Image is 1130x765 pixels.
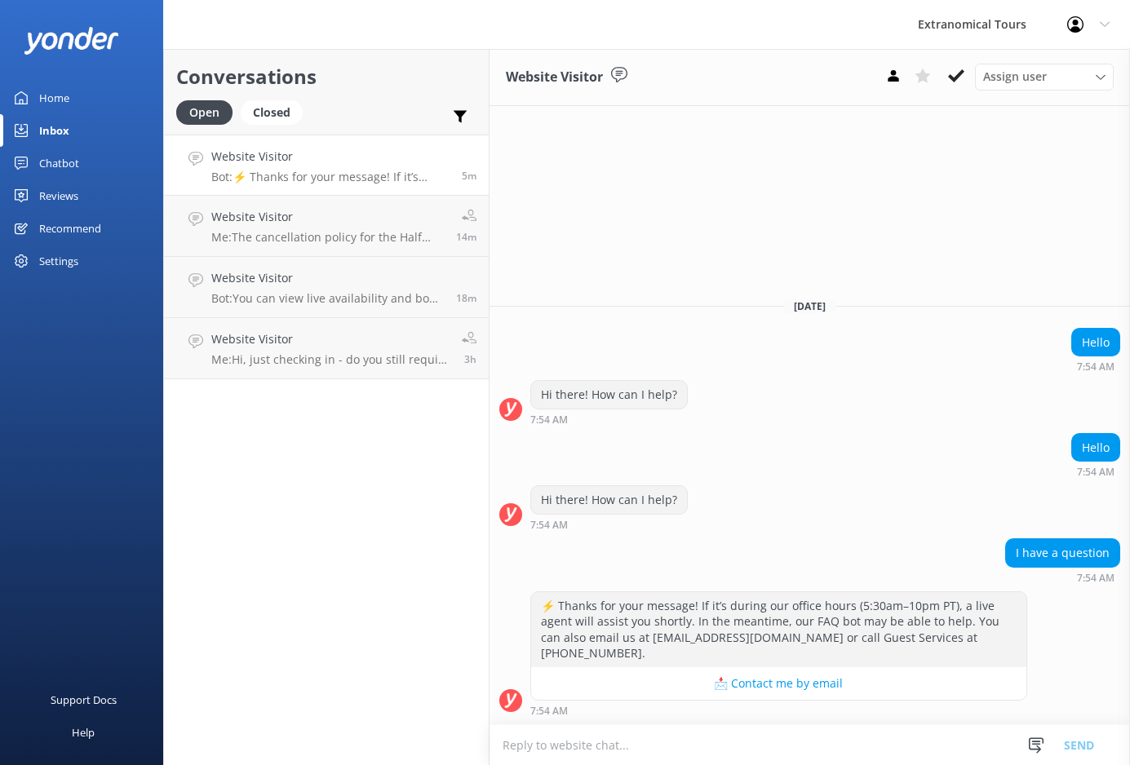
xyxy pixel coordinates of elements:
[531,486,687,514] div: Hi there! How can I help?
[211,230,444,245] p: Me: The cancellation policy for the Half Day Wine Tour is is non-refundable within 24 hours of th...
[164,135,489,196] a: Website VisitorBot:⚡ Thanks for your message! If it’s during our office hours (5:30am–10pm PT), a...
[456,291,476,305] span: 07:41am 20-Aug-2025 (UTC -07:00) America/Tijuana
[39,212,101,245] div: Recommend
[1071,466,1120,477] div: 07:54am 20-Aug-2025 (UTC -07:00) America/Tijuana
[72,716,95,749] div: Help
[39,245,78,277] div: Settings
[530,706,568,716] strong: 7:54 AM
[241,103,311,121] a: Closed
[211,352,450,367] p: Me: Hi, just checking in - do you still require assistance from our team on this? Thank you.
[211,330,450,348] h4: Website Visitor
[1072,329,1119,356] div: Hello
[164,318,489,379] a: Website VisitorMe:Hi, just checking in - do you still require assistance from our team on this? T...
[39,82,69,114] div: Home
[1077,362,1114,372] strong: 7:54 AM
[462,169,476,183] span: 07:54am 20-Aug-2025 (UTC -07:00) America/Tijuana
[164,257,489,318] a: Website VisitorBot:You can view live availability and book your Half Day Wine Country Tour from [...
[530,520,568,530] strong: 7:54 AM
[531,592,1026,667] div: ⚡ Thanks for your message! If it’s during our office hours (5:30am–10pm PT), a live agent will as...
[211,269,444,287] h4: Website Visitor
[784,299,835,313] span: [DATE]
[531,381,687,409] div: Hi there! How can I help?
[1071,360,1120,372] div: 07:54am 20-Aug-2025 (UTC -07:00) America/Tijuana
[176,103,241,121] a: Open
[211,170,450,184] p: Bot: ⚡ Thanks for your message! If it’s during our office hours (5:30am–10pm PT), a live agent wi...
[975,64,1114,90] div: Assign User
[241,100,303,125] div: Closed
[24,27,118,54] img: yonder-white-logo.png
[983,68,1047,86] span: Assign user
[1005,572,1120,583] div: 07:54am 20-Aug-2025 (UTC -07:00) America/Tijuana
[211,148,450,166] h4: Website Visitor
[506,67,603,88] h3: Website Visitor
[176,100,233,125] div: Open
[1077,467,1114,477] strong: 7:54 AM
[530,705,1027,716] div: 07:54am 20-Aug-2025 (UTC -07:00) America/Tijuana
[456,230,476,244] span: 07:45am 20-Aug-2025 (UTC -07:00) America/Tijuana
[39,114,69,147] div: Inbox
[176,61,476,92] h2: Conversations
[530,413,688,425] div: 07:54am 20-Aug-2025 (UTC -07:00) America/Tijuana
[531,667,1026,700] button: 📩 Contact me by email
[164,196,489,257] a: Website VisitorMe:The cancellation policy for the Half Day Wine Tour is is non-refundable within ...
[211,208,444,226] h4: Website Visitor
[1077,573,1114,583] strong: 7:54 AM
[211,291,444,306] p: Bot: You can view live availability and book your Half Day Wine Country Tour from [GEOGRAPHIC_DAT...
[39,179,78,212] div: Reviews
[39,147,79,179] div: Chatbot
[1072,434,1119,462] div: Hello
[530,519,688,530] div: 07:54am 20-Aug-2025 (UTC -07:00) America/Tijuana
[51,683,117,716] div: Support Docs
[1006,539,1119,567] div: I have a question
[530,415,568,425] strong: 7:54 AM
[464,352,476,366] span: 04:38am 20-Aug-2025 (UTC -07:00) America/Tijuana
